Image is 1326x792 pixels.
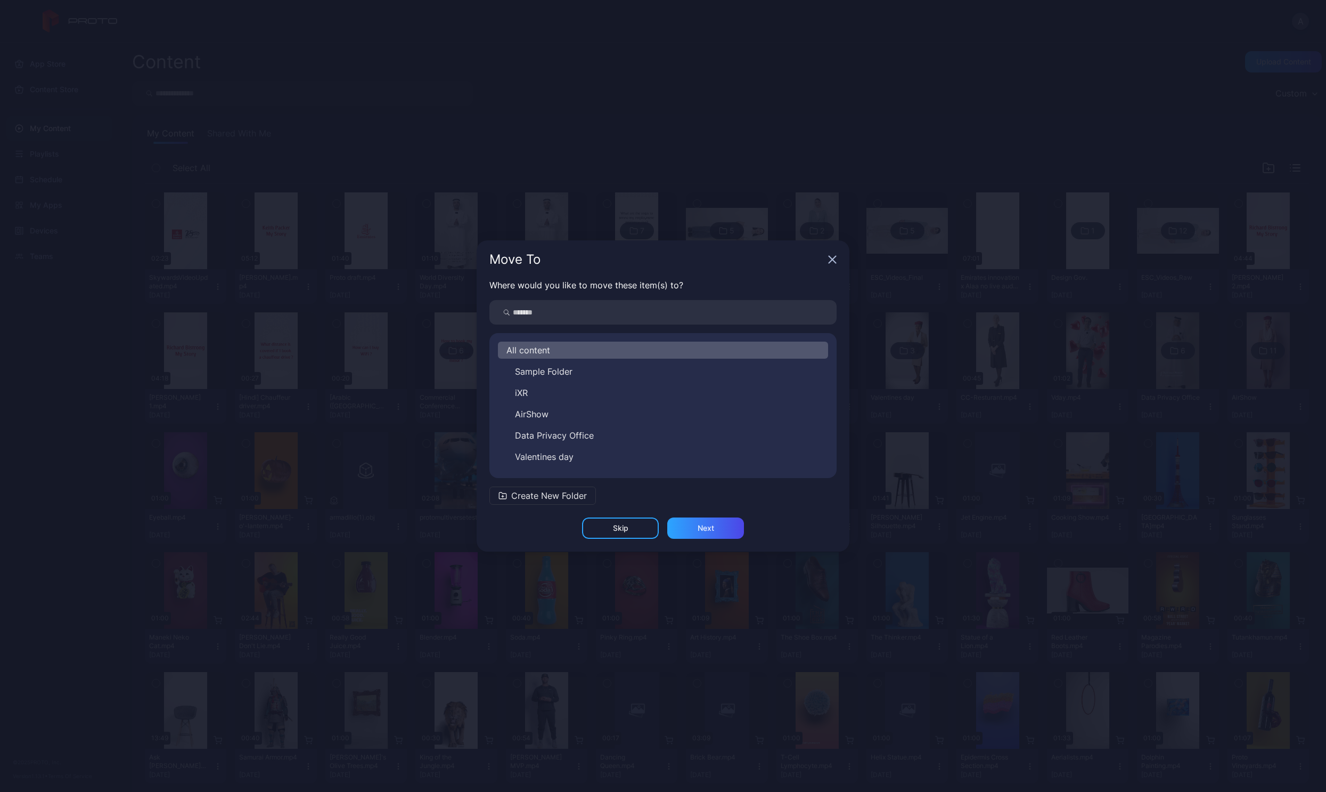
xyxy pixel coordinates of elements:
[698,524,714,532] div: Next
[511,489,587,502] span: Create New Folder
[515,408,549,421] span: AirShow
[582,518,659,539] button: Skip
[498,427,828,444] button: Data Privacy Office
[498,384,828,401] button: iXR
[498,406,828,423] button: AirShow
[498,448,828,465] button: Valentines day
[515,429,594,442] span: Data Privacy Office
[489,279,837,292] p: Where would you like to move these item(s) to?
[613,524,628,532] div: Skip
[506,344,550,357] span: All content
[498,363,828,380] button: Sample Folder
[489,487,596,505] button: Create New Folder
[515,386,528,399] span: iXR
[515,365,572,378] span: Sample Folder
[667,518,744,539] button: Next
[515,450,574,463] span: Valentines day
[489,253,824,266] div: Move To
